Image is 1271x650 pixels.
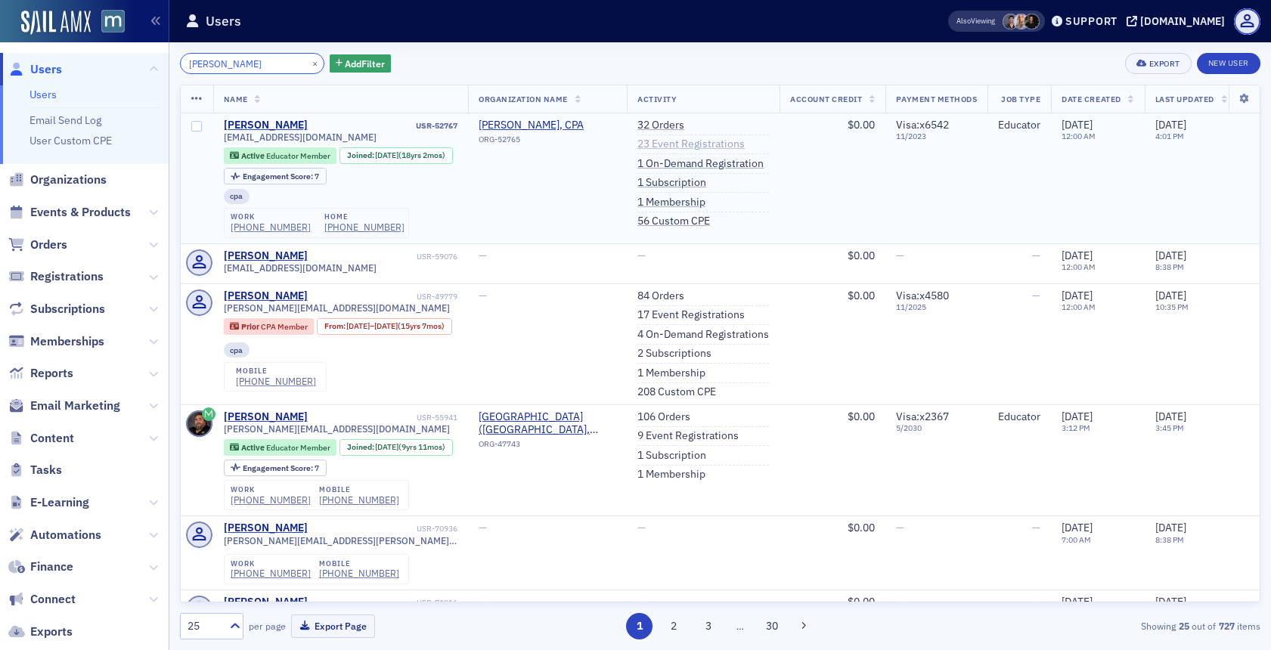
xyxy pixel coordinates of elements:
a: [PERSON_NAME] [224,289,308,303]
span: [DATE] [374,320,398,331]
span: Mary Beth Halpern [1003,14,1018,29]
span: [DATE] [1155,595,1186,608]
h1: Users [206,12,241,30]
span: — [479,289,487,302]
div: USR-59076 [310,252,457,262]
span: — [1032,289,1040,302]
span: Activity [637,94,677,104]
span: Payment Methods [896,94,977,104]
span: Last Updated [1155,94,1214,104]
span: Finance [30,559,73,575]
span: — [637,595,646,608]
span: Engagement Score : [243,171,315,181]
span: $0.00 [848,410,875,423]
span: [PERSON_NAME][EMAIL_ADDRESS][PERSON_NAME][DOMAIN_NAME] [224,535,458,546]
a: [PHONE_NUMBER] [324,221,405,233]
a: 2 Subscriptions [637,347,711,361]
a: 56 Custom CPE [637,215,710,228]
a: 1 On-Demand Registration [637,157,764,171]
a: Content [8,430,74,447]
span: — [637,521,646,534]
div: ORG-52765 [479,135,616,150]
span: E-Learning [30,494,89,511]
span: Educator Member [266,442,330,453]
a: [PHONE_NUMBER] [319,494,399,506]
span: [DATE] [375,150,398,160]
span: Profile [1234,8,1260,35]
span: Salisbury University (Salisbury, MD) [479,410,616,437]
span: Date Created [1062,94,1121,104]
span: … [730,619,751,633]
div: From: 2008-09-10 00:00:00 [317,318,452,335]
span: [DATE] [1062,521,1093,534]
span: [DATE] [1062,249,1093,262]
time: 10:35 PM [1155,302,1189,312]
a: View Homepage [91,10,125,36]
span: $0.00 [848,249,875,262]
span: Organization Name [479,94,568,104]
a: Users [8,61,62,78]
span: [DATE] [1155,410,1186,423]
a: Events & Products [8,204,131,221]
strong: 727 [1216,619,1237,633]
div: USR-55941 [310,413,457,422]
div: 25 [188,618,221,634]
a: 23 Event Registrations [637,138,745,151]
a: [PERSON_NAME] [224,410,308,424]
label: per page [249,619,286,633]
span: Reports [30,365,73,382]
div: work [231,212,311,221]
div: USR-49779 [310,292,457,302]
a: Users [29,88,57,101]
a: 1 Subscription [637,449,706,463]
a: [PERSON_NAME], CPA [479,119,616,132]
span: Lauren McDonough [1024,14,1040,29]
span: Users [30,61,62,78]
a: Subscriptions [8,301,105,317]
span: Visa : x2367 [896,410,949,423]
input: Search… [180,53,324,74]
span: [DATE] [346,320,370,331]
span: Events & Products [30,204,131,221]
div: mobile [236,367,316,376]
a: [PERSON_NAME] [224,119,308,132]
div: 7 [243,464,319,472]
a: [PERSON_NAME] [224,596,308,609]
a: [PERSON_NAME] [224,249,308,263]
span: David F. King, CPA [479,119,616,132]
a: Exports [8,624,73,640]
a: 84 Orders [637,289,684,303]
div: [PHONE_NUMBER] [231,221,311,233]
span: $0.00 [848,521,875,534]
div: Support [1065,14,1118,28]
button: 30 [758,613,785,639]
a: Connect [8,591,76,608]
span: [DATE] [1062,410,1093,423]
div: [PHONE_NUMBER] [236,376,316,387]
span: Joined : [347,442,376,452]
span: [DATE] [1155,118,1186,132]
a: 17 Event Registrations [637,308,745,322]
a: 1 Membership [637,468,705,481]
time: 12:00 AM [1062,131,1096,141]
span: [EMAIL_ADDRESS][DOMAIN_NAME] [224,132,377,143]
a: 1 Membership [637,367,705,380]
time: 8:38 PM [1155,262,1184,272]
div: Active: Active: Educator Member [224,439,337,456]
div: [PHONE_NUMBER] [231,494,311,506]
a: Prior CPA Member [230,321,307,331]
div: work [231,485,311,494]
div: [PHONE_NUMBER] [319,568,399,579]
span: [DATE] [1155,289,1186,302]
span: Prior [241,321,261,332]
div: USR-52767 [310,121,457,131]
span: From : [324,321,347,331]
div: Prior: Prior: CPA Member [224,318,315,335]
a: New User [1197,53,1260,74]
div: mobile [319,559,399,568]
a: Automations [8,527,101,543]
span: Visa : x6542 [896,118,949,132]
